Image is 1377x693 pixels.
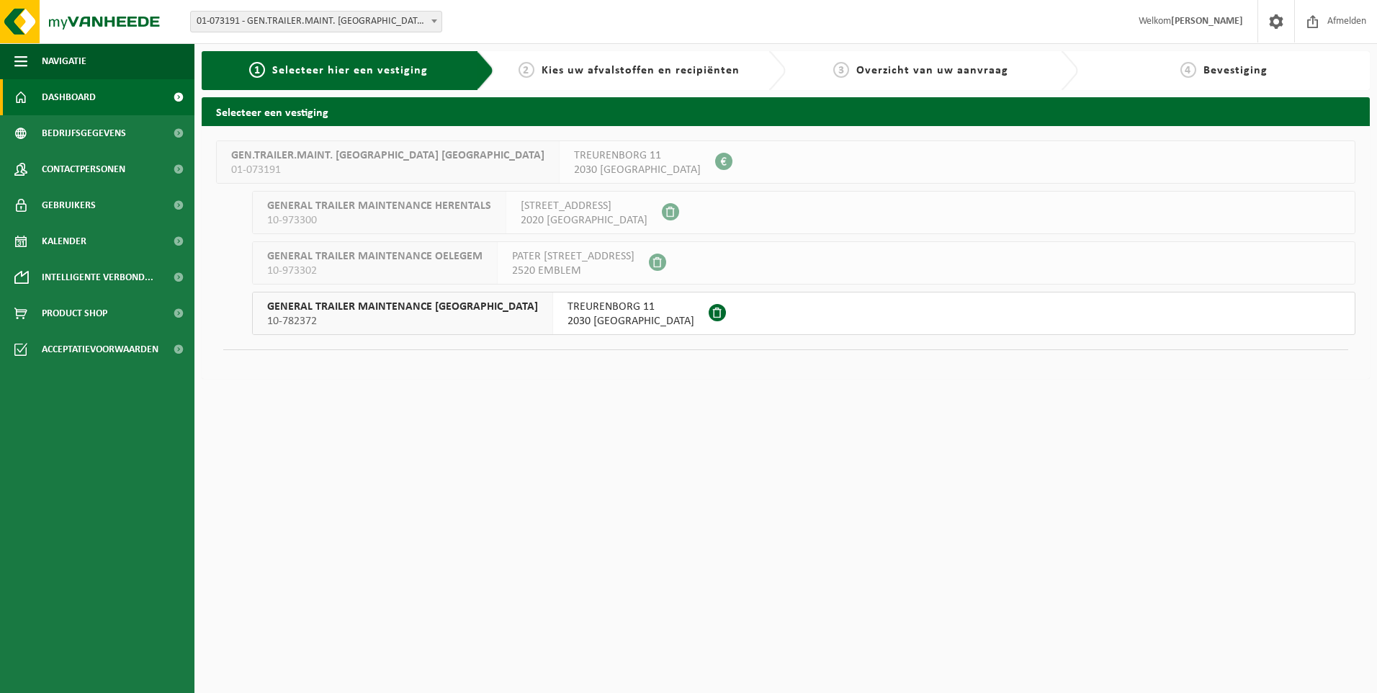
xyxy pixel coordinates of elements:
strong: [PERSON_NAME] [1171,16,1243,27]
span: Contactpersonen [42,151,125,187]
h2: Selecteer een vestiging [202,97,1370,125]
span: PATER [STREET_ADDRESS] [512,249,634,264]
span: GENERAL TRAILER MAINTENANCE OELEGEM [267,249,483,264]
span: GENERAL TRAILER MAINTENANCE [GEOGRAPHIC_DATA] [267,300,538,314]
span: Intelligente verbond... [42,259,153,295]
span: GEN.TRAILER.MAINT. [GEOGRAPHIC_DATA] [GEOGRAPHIC_DATA] [231,148,544,163]
span: Kalender [42,223,86,259]
span: GENERAL TRAILER MAINTENANCE HERENTALS [267,199,491,213]
span: 2020 [GEOGRAPHIC_DATA] [521,213,647,228]
span: 3 [833,62,849,78]
button: GENERAL TRAILER MAINTENANCE [GEOGRAPHIC_DATA] 10-782372 TREURENBORG 112030 [GEOGRAPHIC_DATA] [252,292,1355,335]
span: [STREET_ADDRESS] [521,199,647,213]
span: TREURENBORG 11 [574,148,701,163]
span: Dashboard [42,79,96,115]
span: Navigatie [42,43,86,79]
span: TREURENBORG 11 [568,300,694,314]
span: 4 [1180,62,1196,78]
span: 01-073191 - GEN.TRAILER.MAINT. BELGIUM NV - ANTWERPEN [190,11,442,32]
span: 2520 EMBLEM [512,264,634,278]
span: 10-973300 [267,213,491,228]
span: Product Shop [42,295,107,331]
span: 2 [519,62,534,78]
span: Acceptatievoorwaarden [42,331,158,367]
span: Overzicht van uw aanvraag [856,65,1008,76]
span: Bevestiging [1203,65,1268,76]
span: Selecteer hier een vestiging [272,65,428,76]
span: Kies uw afvalstoffen en recipiënten [542,65,740,76]
span: 1 [249,62,265,78]
span: 2030 [GEOGRAPHIC_DATA] [574,163,701,177]
span: 01-073191 [231,163,544,177]
span: Bedrijfsgegevens [42,115,126,151]
span: Gebruikers [42,187,96,223]
span: 2030 [GEOGRAPHIC_DATA] [568,314,694,328]
span: 10-973302 [267,264,483,278]
span: 01-073191 - GEN.TRAILER.MAINT. BELGIUM NV - ANTWERPEN [191,12,441,32]
span: 10-782372 [267,314,538,328]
